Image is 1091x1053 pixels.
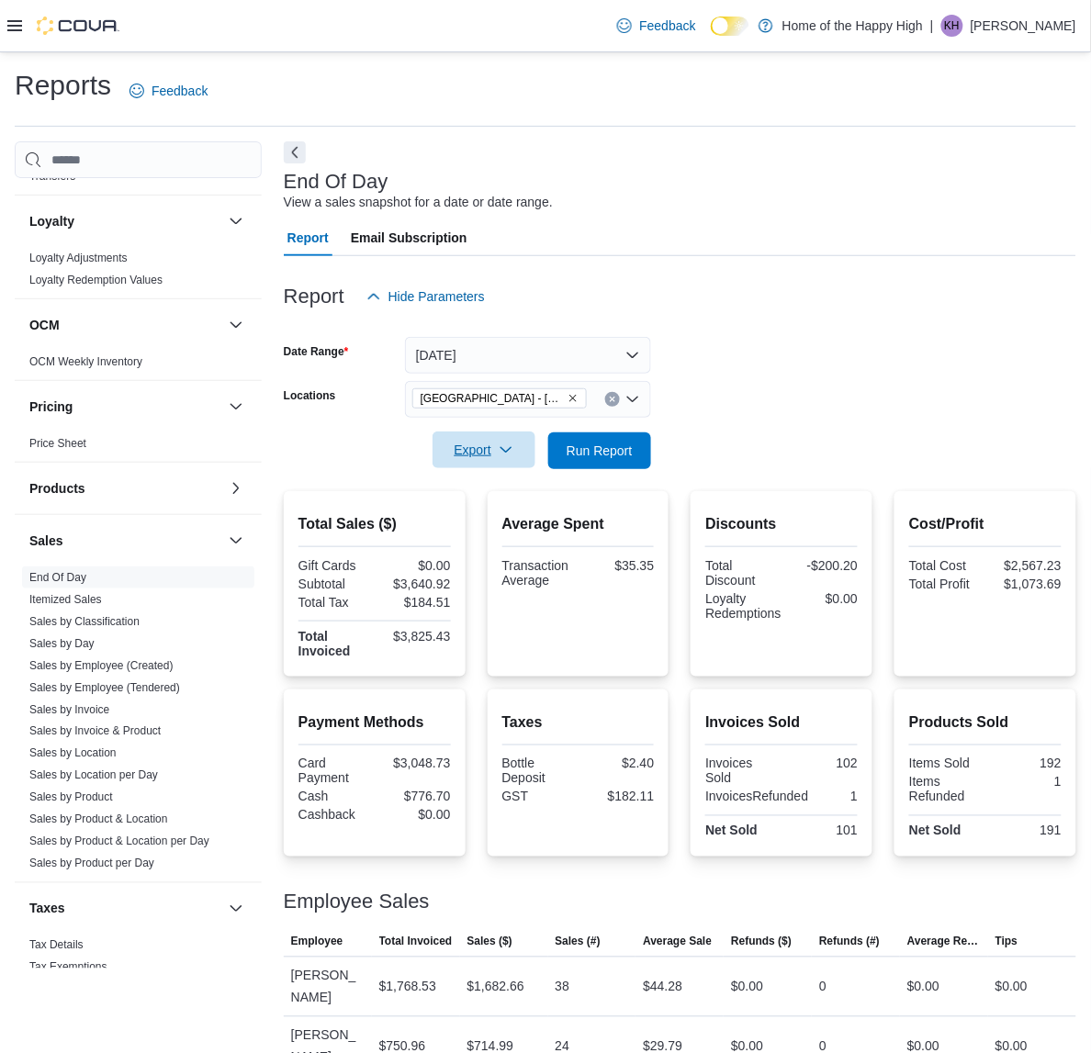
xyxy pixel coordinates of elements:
div: Cash [298,790,371,804]
button: OCM [29,316,221,334]
div: $0.00 [378,558,451,573]
button: Taxes [29,900,221,918]
div: $1,073.69 [989,577,1062,591]
div: Transaction Average [502,558,575,588]
span: Tax Exemptions [29,960,107,975]
h2: Discounts [705,513,858,535]
div: $1,768.53 [379,976,436,998]
div: $0.00 [907,976,939,998]
div: Sales [15,566,262,882]
span: Feedback [152,82,208,100]
div: $184.51 [378,595,451,610]
a: Sales by Product & Location per Day [29,835,209,848]
span: Employee [291,935,343,949]
span: [GEOGRAPHIC_DATA] - [GEOGRAPHIC_DATA] - Fire & Flower [421,389,564,408]
div: Total Profit [909,577,982,591]
span: Sales by Product & Location per Day [29,835,209,849]
span: Tax Details [29,938,84,953]
div: $0.00 [731,976,763,998]
div: InvoicesRefunded [705,790,808,804]
button: Run Report [548,432,651,469]
button: Products [225,477,247,499]
span: OCM Weekly Inventory [29,354,142,369]
button: Pricing [29,398,221,416]
a: Tax Details [29,939,84,952]
button: Hide Parameters [359,278,492,315]
span: Email Subscription [351,219,467,256]
div: 102 [785,756,858,771]
span: Sales by Product & Location [29,812,168,827]
span: Sales by Product [29,790,113,805]
div: [PERSON_NAME] [284,958,372,1016]
div: $3,825.43 [378,629,451,644]
a: Sales by Day [29,637,95,650]
a: Feedback [610,7,703,44]
button: Next [284,141,306,163]
div: $182.11 [581,790,654,804]
h3: Sales [29,532,63,550]
a: Sales by Location per Day [29,769,158,782]
button: Pricing [225,396,247,418]
span: Feedback [639,17,695,35]
h3: Products [29,479,85,498]
div: $44.28 [643,976,682,998]
span: Sales by Location [29,746,117,761]
h2: Products Sold [909,711,1062,734]
span: Sales by Invoice & Product [29,724,161,739]
span: Sales by Classification [29,614,140,629]
span: Refunds (#) [819,935,880,949]
div: Total Cost [909,558,982,573]
a: Price Sheet [29,437,86,450]
span: Sales by Product per Day [29,857,154,871]
span: Loyalty Adjustments [29,251,128,265]
strong: Net Sold [705,823,758,838]
div: $0.00 [789,591,858,606]
a: Sales by Invoice & Product [29,725,161,738]
div: $1,682.66 [467,976,524,998]
button: Taxes [225,898,247,920]
button: Sales [225,530,247,552]
h2: Average Spent [502,513,655,535]
div: 191 [989,823,1062,838]
div: Items Sold [909,756,982,771]
button: OCM [225,314,247,336]
h3: Loyalty [29,212,74,230]
button: Loyalty [225,210,247,232]
span: KH [945,15,961,37]
h2: Payment Methods [298,711,451,734]
strong: Net Sold [909,823,962,838]
div: $2.40 [581,756,654,771]
a: Loyalty Redemption Values [29,274,163,286]
p: Home of the Happy High [782,15,923,37]
button: [DATE] [405,337,651,374]
h3: Report [284,286,344,308]
h3: Employee Sales [284,891,430,913]
h2: Invoices Sold [705,711,858,734]
a: Sales by Product per Day [29,857,154,870]
div: Loyalty [15,247,262,298]
a: Sales by Employee (Tendered) [29,681,180,694]
div: 1 [815,790,858,804]
h3: OCM [29,316,60,334]
img: Cova [37,17,119,35]
span: Average Refund [907,935,981,949]
div: $0.00 [378,808,451,823]
button: Open list of options [625,392,640,407]
h2: Taxes [502,711,655,734]
span: Hide Parameters [388,287,485,306]
span: Run Report [567,442,633,460]
div: 38 [556,976,570,998]
span: Report [287,219,329,256]
span: Refunds ($) [731,935,792,949]
h1: Reports [15,67,111,104]
span: Sales by Invoice [29,702,109,717]
div: 1 [989,775,1062,790]
span: Sales (#) [556,935,601,949]
div: Invoices Sold [705,756,778,786]
label: Date Range [284,344,349,359]
h2: Cost/Profit [909,513,1062,535]
a: End Of Day [29,571,86,584]
span: Dark Mode [711,36,712,37]
span: Sales by Location per Day [29,768,158,783]
div: Bottle Deposit [502,756,575,786]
